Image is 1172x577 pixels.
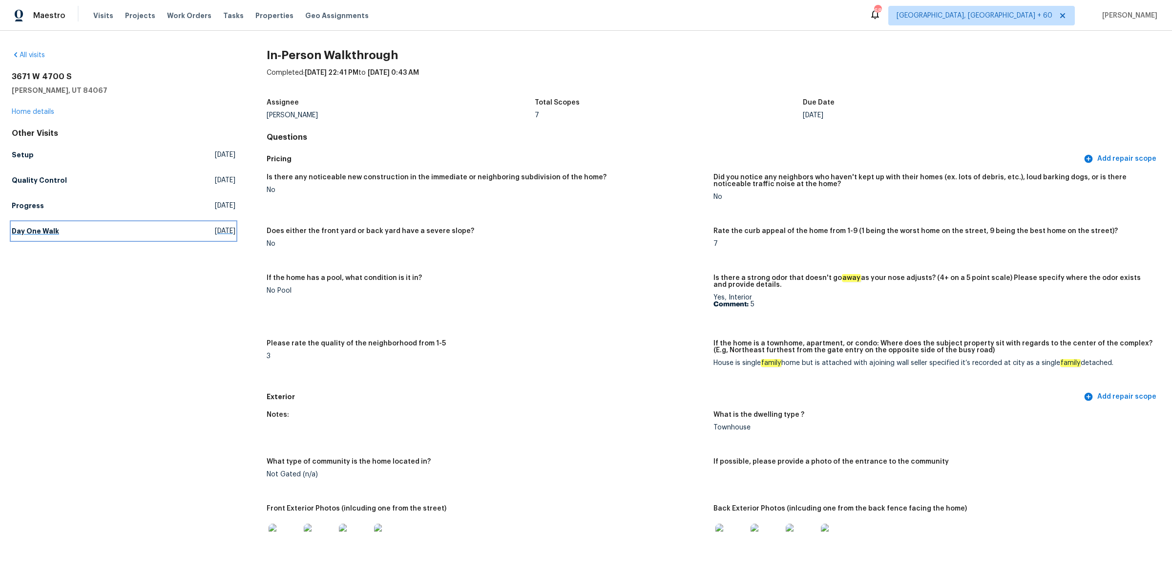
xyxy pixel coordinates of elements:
h5: Does either the front yard or back yard have a severe slope? [267,228,474,235]
h5: Notes: [267,411,289,418]
h5: Front Exterior Photos (inlcuding one from the street) [267,505,446,512]
h5: Total Scopes [535,99,580,106]
button: Add repair scope [1082,388,1160,406]
span: [DATE] [215,175,235,185]
span: [DATE] 22:41 PM [305,69,358,76]
h5: Exterior [267,392,1082,402]
span: Tasks [223,12,244,19]
h5: Please rate the quality of the neighborhood from 1-5 [267,340,446,347]
div: 7 [535,112,803,119]
a: Setup[DATE] [12,146,235,164]
h5: Setup [12,150,34,160]
h5: Day One Walk [12,226,59,236]
div: [PERSON_NAME] [267,112,535,119]
h5: Did you notice any neighbors who haven't kept up with their homes (ex. lots of debris, etc.), lou... [713,174,1152,188]
h5: What type of community is the home located in? [267,458,431,465]
span: [PERSON_NAME] [1098,11,1157,21]
span: [DATE] [215,150,235,160]
a: Day One Walk[DATE] [12,222,235,240]
h5: Quality Control [12,175,67,185]
div: 7 [713,240,1152,247]
a: All visits [12,52,45,59]
h5: If the home has a pool, what condition is it in? [267,275,422,281]
div: Not Gated (n/a) [267,471,706,478]
h5: Assignee [267,99,299,106]
div: 682 [874,6,881,16]
span: Projects [125,11,155,21]
span: [DATE] [215,226,235,236]
a: Home details [12,108,54,115]
em: family [1060,359,1081,367]
span: Add repair scope [1086,153,1156,165]
span: Geo Assignments [305,11,369,21]
h5: Rate the curb appeal of the home from 1-9 (1 being the worst home on the street, 9 being the best... [713,228,1118,235]
div: No [267,240,706,247]
h2: In-Person Walkthrough [267,50,1160,60]
span: Properties [255,11,293,21]
a: Quality Control[DATE] [12,171,235,189]
div: No [267,187,706,193]
button: Add repair scope [1082,150,1160,168]
h2: 3671 W 4700 S [12,72,235,82]
div: No Pool [267,287,706,294]
div: [DATE] [803,112,1071,119]
em: away [842,274,861,282]
div: No [713,193,1152,200]
div: 3 [267,353,706,360]
h5: Progress [12,201,44,211]
h5: Is there any noticeable new construction in the immediate or neighboring subdivision of the home? [267,174,607,181]
span: Maestro [33,11,65,21]
div: House is single home but is attached with ajoining wall seller specified it’s recorded at city as... [713,360,1152,366]
em: family [761,359,781,367]
span: Visits [93,11,113,21]
b: Comment: [713,301,749,308]
h5: If the home is a townhome, apartment, or condo: Where does the subject property sit with regards ... [713,340,1152,354]
div: Townhouse [713,424,1152,431]
div: Other Visits [12,128,235,138]
h5: Is there a strong odor that doesn't go as your nose adjusts? (4+ on a 5 point scale) Please speci... [713,275,1152,288]
div: Completed: to [267,68,1160,93]
span: [GEOGRAPHIC_DATA], [GEOGRAPHIC_DATA] + 60 [897,11,1052,21]
h5: Back Exterior Photos (inlcuding one from the back fence facing the home) [713,505,967,512]
h5: Pricing [267,154,1082,164]
h5: Due Date [803,99,835,106]
span: Add repair scope [1086,391,1156,403]
span: [DATE] [215,201,235,211]
span: [DATE] 0:43 AM [368,69,419,76]
h5: What is the dwelling type ? [713,411,804,418]
p: 5 [713,301,1152,308]
h4: Questions [267,132,1160,142]
div: Yes, Interior [713,294,1152,308]
span: Work Orders [167,11,211,21]
a: Progress[DATE] [12,197,235,214]
h5: [PERSON_NAME], UT 84067 [12,85,235,95]
h5: If possible, please provide a photo of the entrance to the community [713,458,949,465]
